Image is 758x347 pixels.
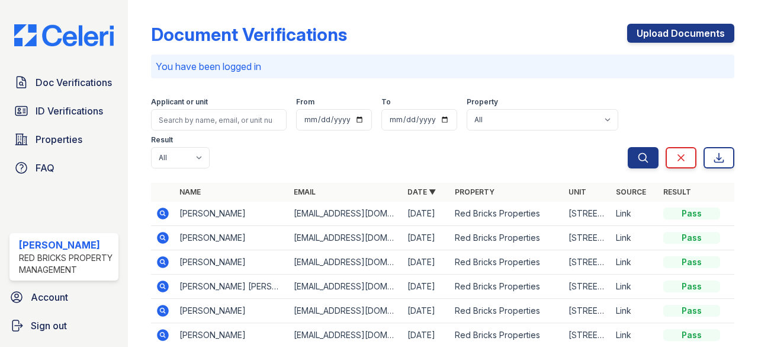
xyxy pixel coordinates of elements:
[450,275,564,299] td: Red Bricks Properties
[36,75,112,90] span: Doc Verifications
[663,232,720,244] div: Pass
[5,314,123,338] a: Sign out
[9,128,118,151] a: Properties
[663,305,720,317] div: Pass
[403,275,450,299] td: [DATE]
[19,238,114,252] div: [PERSON_NAME]
[455,187,494,196] a: Property
[611,202,659,226] td: Link
[151,97,208,107] label: Applicant or unit
[36,161,54,175] span: FAQ
[467,97,498,107] label: Property
[611,226,659,250] td: Link
[289,299,403,323] td: [EMAIL_ADDRESS][DOMAIN_NAME]
[9,99,118,123] a: ID Verifications
[663,187,691,196] a: Result
[611,250,659,275] td: Link
[663,256,720,268] div: Pass
[611,299,659,323] td: Link
[175,275,288,299] td: [PERSON_NAME] [PERSON_NAME]
[403,226,450,250] td: [DATE]
[450,226,564,250] td: Red Bricks Properties
[294,187,316,196] a: Email
[5,24,123,47] img: CE_Logo_Blue-a8612792a0a2168367f1c8372b55b34899dd931a85d93a1a3d3e32e68fde9ad4.png
[175,250,288,275] td: [PERSON_NAME]
[407,187,436,196] a: Date ▼
[663,329,720,341] div: Pass
[564,275,611,299] td: [STREET_ADDRESS]
[36,132,82,147] span: Properties
[151,135,173,145] label: Result
[381,97,391,107] label: To
[151,24,347,45] div: Document Verifications
[289,202,403,226] td: [EMAIL_ADDRESS][DOMAIN_NAME]
[403,299,450,323] td: [DATE]
[9,156,118,180] a: FAQ
[564,299,611,323] td: [STREET_ADDRESS]
[175,226,288,250] td: [PERSON_NAME]
[663,208,720,219] div: Pass
[31,319,67,333] span: Sign out
[611,275,659,299] td: Link
[450,299,564,323] td: Red Bricks Properties
[289,250,403,275] td: [EMAIL_ADDRESS][DOMAIN_NAME]
[403,202,450,226] td: [DATE]
[450,250,564,275] td: Red Bricks Properties
[564,202,611,226] td: [STREET_ADDRESS][PERSON_NAME]
[568,187,586,196] a: Unit
[9,71,118,94] a: Doc Verifications
[627,24,734,43] a: Upload Documents
[175,299,288,323] td: [PERSON_NAME]
[36,104,103,118] span: ID Verifications
[5,285,123,309] a: Account
[403,250,450,275] td: [DATE]
[175,202,288,226] td: [PERSON_NAME]
[616,187,646,196] a: Source
[151,109,287,130] input: Search by name, email, or unit number
[179,187,201,196] a: Name
[450,202,564,226] td: Red Bricks Properties
[663,281,720,292] div: Pass
[31,290,68,304] span: Account
[289,275,403,299] td: [EMAIL_ADDRESS][DOMAIN_NAME]
[564,250,611,275] td: [STREET_ADDRESS]
[289,226,403,250] td: [EMAIL_ADDRESS][DOMAIN_NAME]
[296,97,314,107] label: From
[564,226,611,250] td: [STREET_ADDRESS]
[156,59,730,74] p: You have been logged in
[19,252,114,276] div: Red Bricks Property Management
